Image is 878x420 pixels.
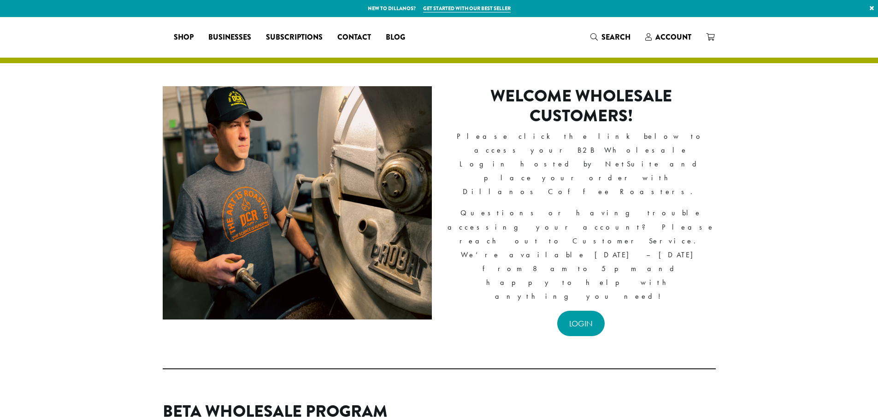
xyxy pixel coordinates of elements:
a: Get started with our best seller [423,5,511,12]
span: Search [601,32,631,42]
span: Account [655,32,691,42]
span: Businesses [208,32,251,43]
span: Shop [174,32,194,43]
span: Subscriptions [266,32,323,43]
span: Contact [337,32,371,43]
a: Shop [166,30,201,45]
a: LOGIN [557,311,605,336]
span: Blog [386,32,405,43]
h2: Welcome Wholesale Customers! [447,86,716,126]
p: Questions or having trouble accessing your account? Please reach out to Customer Service. We’re a... [447,206,716,303]
a: Search [583,30,638,45]
p: Please click the link below to access your B2B Wholesale Login hosted by NetSuite and place your ... [447,130,716,199]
